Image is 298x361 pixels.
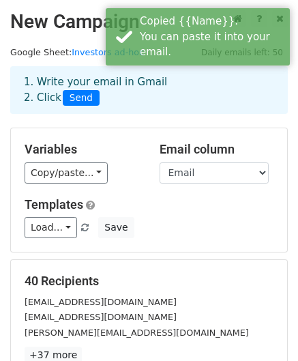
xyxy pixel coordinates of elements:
[72,47,144,57] a: Investors ad-hoc
[230,295,298,361] iframe: Chat Widget
[25,217,77,238] a: Load...
[98,217,134,238] button: Save
[160,142,274,157] h5: Email column
[140,14,284,60] div: Copied {{Name}}. You can paste it into your email.
[25,312,177,322] small: [EMAIL_ADDRESS][DOMAIN_NAME]
[25,142,139,157] h5: Variables
[25,328,249,338] small: [PERSON_NAME][EMAIL_ADDRESS][DOMAIN_NAME]
[63,90,100,106] span: Send
[25,197,83,212] a: Templates
[10,10,288,33] h2: New Campaign
[10,47,144,57] small: Google Sheet:
[25,297,177,307] small: [EMAIL_ADDRESS][DOMAIN_NAME]
[25,162,108,184] a: Copy/paste...
[14,74,284,106] div: 1. Write your email in Gmail 2. Click
[25,274,273,289] h5: 40 Recipients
